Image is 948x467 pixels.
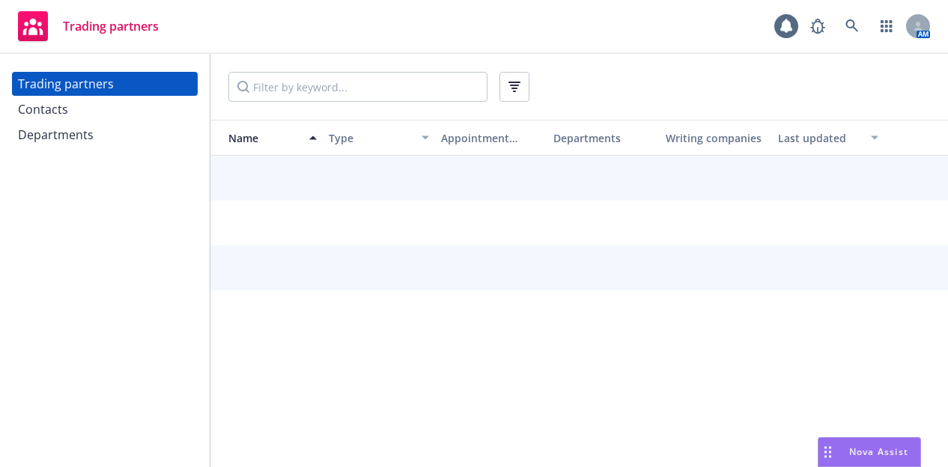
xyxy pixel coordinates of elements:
[772,120,884,156] button: Last updated
[323,120,435,156] button: Type
[18,97,68,121] div: Contacts
[18,72,114,96] div: Trading partners
[803,11,833,41] a: Report a Bug
[63,20,159,32] span: Trading partners
[12,72,198,96] a: Trading partners
[441,130,541,146] div: Appointment status
[210,120,323,156] button: Name
[660,120,772,156] button: Writing companies
[435,120,547,156] button: Appointment status
[553,130,654,146] div: Departments
[216,130,300,146] div: Name
[872,11,902,41] a: Switch app
[849,445,908,458] span: Nova Assist
[818,437,921,467] button: Nova Assist
[12,97,198,121] a: Contacts
[228,72,487,102] input: Filter by keyword...
[18,123,94,147] div: Departments
[12,5,165,47] a: Trading partners
[329,130,413,146] div: Type
[666,130,766,146] div: Writing companies
[12,123,198,147] a: Departments
[837,11,867,41] a: Search
[818,438,837,466] div: Drag to move
[547,120,660,156] button: Departments
[778,130,862,146] div: Last updated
